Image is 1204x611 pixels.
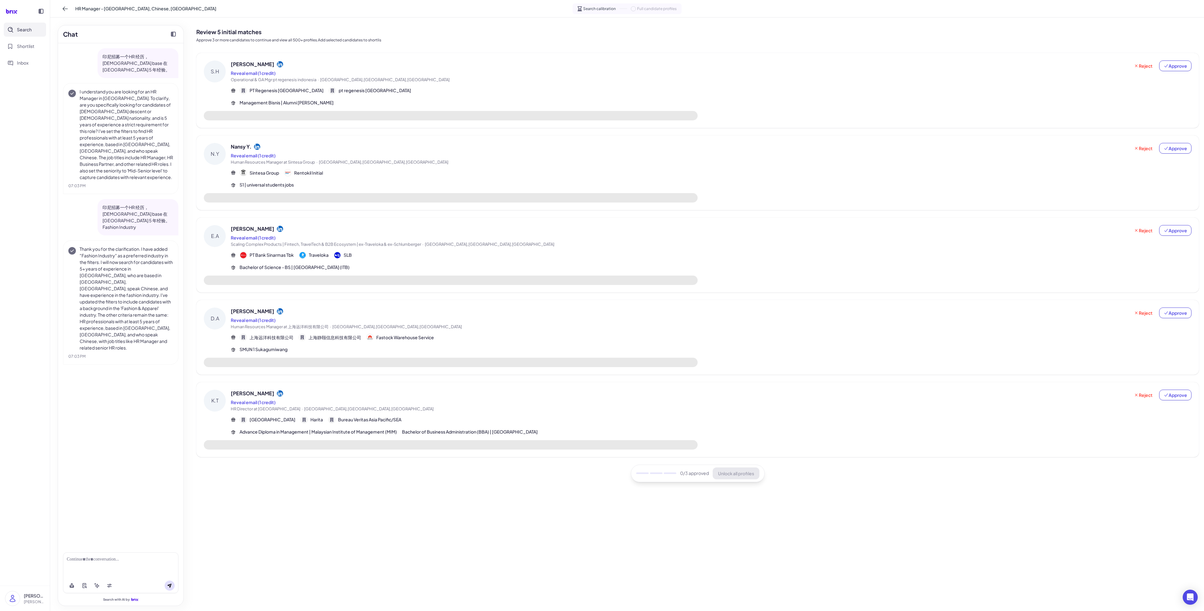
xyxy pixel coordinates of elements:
button: Reveal email (1 credit) [231,234,276,241]
img: 公司logo [240,252,246,258]
span: S1 | universal students jobs [240,182,294,188]
img: 公司logo [299,252,306,258]
button: Shortlist [4,39,46,53]
button: Reject [1130,390,1157,400]
span: 0 /3 approved [680,470,709,477]
img: 公司logo [367,334,373,340]
span: [GEOGRAPHIC_DATA] [250,416,295,423]
span: Shortlist [17,43,34,50]
span: Reject [1134,63,1153,69]
span: pt regenesis [GEOGRAPHIC_DATA] [339,87,411,94]
span: [GEOGRAPHIC_DATA],[GEOGRAPHIC_DATA],[GEOGRAPHIC_DATA] [319,160,448,165]
button: Collapse chat [168,29,178,39]
span: Approve [1164,310,1187,316]
p: [PERSON_NAME][EMAIL_ADDRESS][DOMAIN_NAME] [24,599,45,605]
button: Approve [1159,143,1191,154]
span: Bureau Veritas Asia Pacific/SEA [338,416,401,423]
p: 印尼招募一个HR 经历，[DEMOGRAPHIC_DATA] base 在[GEOGRAPHIC_DATA] 5 年经验。 [103,53,173,73]
p: Approve 3 or more candidates to continue and view all 500+ profiles.Add selected candidates to sh... [196,37,1199,43]
span: Fastock Warehouse Service [376,334,434,341]
div: 07:03 PM [68,183,173,189]
span: 上海远洋科技有限公司 [250,334,293,341]
span: · [302,406,303,411]
span: Human Resources Manager at Sintesa Group [231,160,315,165]
span: Search with AI by [103,598,130,602]
span: Reject [1134,227,1153,234]
span: SLB [344,252,352,258]
span: [PERSON_NAME] [231,225,274,233]
span: [PERSON_NAME] [231,390,274,397]
span: Full candidate profiles [637,6,677,12]
span: HR Director at [GEOGRAPHIC_DATA] [231,406,300,411]
img: 公司logo [285,170,291,176]
span: · [316,160,318,165]
img: 公司logo [240,170,246,176]
span: Reject [1134,310,1153,316]
span: Reject [1134,145,1153,151]
span: [GEOGRAPHIC_DATA],[GEOGRAPHIC_DATA],[GEOGRAPHIC_DATA] [332,324,462,329]
span: [PERSON_NAME] [231,61,274,68]
span: Advance Diploma in Management | Malaysian Institute of Management (MIM) [240,429,397,435]
div: N.Y [204,143,226,165]
button: Approve [1159,61,1191,71]
button: Approve [1159,308,1191,318]
span: [GEOGRAPHIC_DATA],[GEOGRAPHIC_DATA],[GEOGRAPHIC_DATA] [320,77,450,82]
span: Approve [1164,63,1187,69]
span: Traveloka [309,252,329,258]
div: E.A [204,225,226,247]
div: 07:03 PM [68,354,173,359]
span: [GEOGRAPHIC_DATA],[GEOGRAPHIC_DATA],[GEOGRAPHIC_DATA] [304,406,434,411]
span: Human Resources Manager at 上海远洋科技有限公司 [231,324,329,329]
p: 印尼招募一个HR 经历，[DEMOGRAPHIC_DATA] base 在[GEOGRAPHIC_DATA] 5 年经验。 Fashion Industry [103,204,173,230]
span: Sintesa Group [250,170,279,176]
button: Search [4,23,46,37]
span: Approve [1164,145,1187,151]
span: [GEOGRAPHIC_DATA],[GEOGRAPHIC_DATA],[GEOGRAPHIC_DATA] [425,242,554,247]
h2: Review 5 initial matches [196,28,1199,36]
span: HR Manager - [GEOGRAPHIC_DATA], Chinese, [GEOGRAPHIC_DATA] [75,5,216,12]
p: I understand you are looking for an HR Manager in [GEOGRAPHIC_DATA]. To clarify, are you specific... [80,88,173,181]
span: Operational & GA Mgr pt regenesis indonesia [231,77,316,82]
button: Reject [1130,225,1157,236]
button: Inbox [4,56,46,70]
div: Open Intercom Messenger [1183,590,1198,605]
span: 上海静颐信息科技有限公司 [309,334,361,341]
span: Management Bisnis | Alumni [PERSON_NAME] [240,99,334,106]
button: Send message [165,581,175,591]
span: PT Regenesis [GEOGRAPHIC_DATA] [250,87,324,94]
span: Inbox [17,60,29,66]
span: SMUN 1 Sukagumiwang [240,346,288,353]
span: Approve [1164,392,1187,398]
span: · [318,77,319,82]
img: 公司logo [334,252,341,258]
button: Reject [1130,308,1157,318]
div: D.A [204,308,226,329]
p: [PERSON_NAME] [24,593,45,599]
span: Scaling Complex Products | Fintech, TravelTech & B2B Ecosystem | ex-Traveloka & ex-Schlumberger [231,242,421,247]
button: Reject [1130,143,1157,154]
div: K.T [204,390,226,412]
span: Search [17,26,32,33]
button: Reveal email (1 credit) [231,399,276,406]
div: S.H [204,61,226,82]
span: [PERSON_NAME] [231,308,274,315]
span: Rentokil Initial [294,170,323,176]
span: Bachelor of Business Administration (BBA) | [GEOGRAPHIC_DATA] [402,429,538,435]
button: Approve [1159,390,1191,400]
span: Search calibration [583,6,616,12]
button: Reveal email (1 credit) [231,317,276,324]
span: Reject [1134,392,1153,398]
h2: Chat [63,29,78,39]
button: Reveal email (1 credit) [231,70,276,76]
span: Nansy Y. [231,143,251,150]
span: Approve [1164,227,1187,234]
button: Reject [1130,61,1157,71]
button: Reveal email (1 credit) [231,152,276,159]
span: PT Bank Sinarmas Tbk [250,252,294,258]
p: Thank you for the clarification. I have added "Fashion Industry" as a preferred industry in the f... [80,246,173,351]
span: Harita [310,416,323,423]
button: Approve [1159,225,1191,236]
span: Bachelor of Science - BS | [GEOGRAPHIC_DATA] (ITB) [240,264,350,271]
span: · [330,324,331,329]
img: user_logo.png [5,591,20,606]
